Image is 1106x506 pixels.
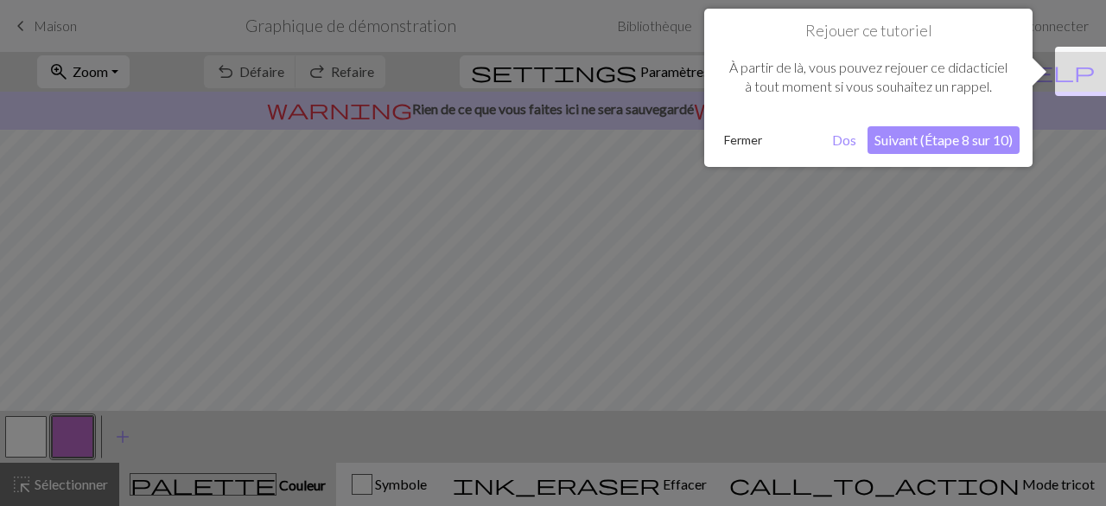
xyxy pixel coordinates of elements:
[832,131,856,148] font: Dos
[868,126,1020,154] button: Suivant (Étape 8 sur 10)
[704,9,1033,167] div: Rejouer ce tutoriel
[874,131,1013,148] font: Suivant (Étape 8 sur 10)
[717,127,769,153] button: Fermer
[825,126,863,154] button: Dos
[717,22,1020,41] h1: Rejouer ce tutoriel
[729,59,1007,94] font: À partir de là, vous pouvez rejouer ce didacticiel à tout moment si vous souhaitez un rappel.
[805,21,932,40] font: Rejouer ce tutoriel
[724,132,762,147] font: Fermer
